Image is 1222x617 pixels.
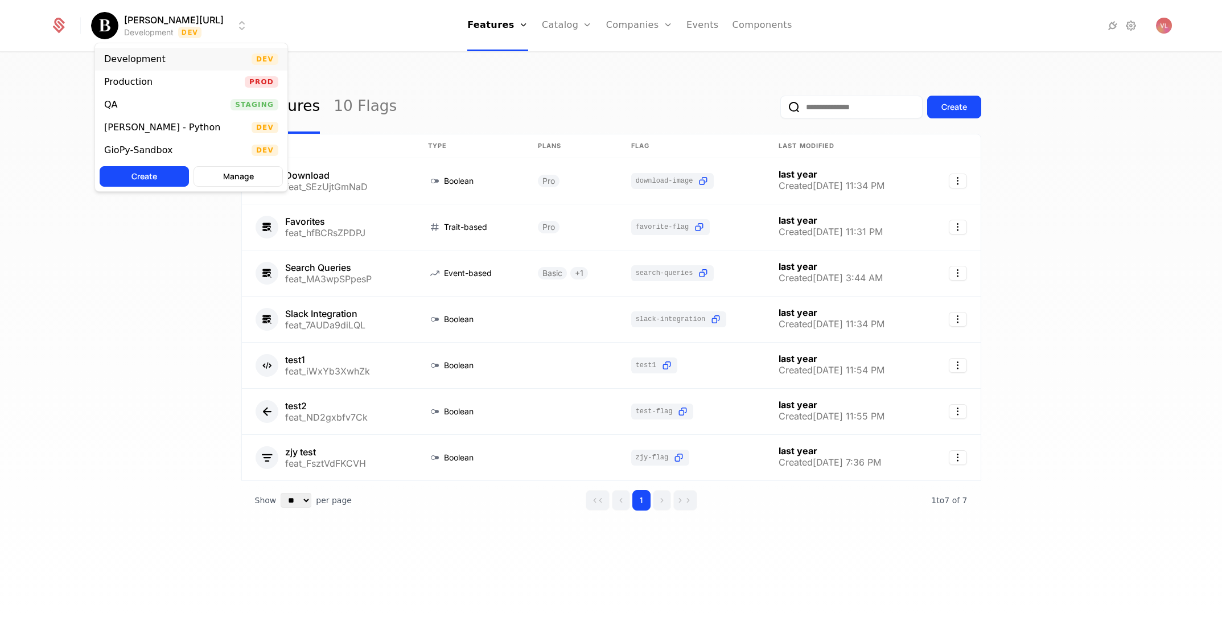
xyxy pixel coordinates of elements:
span: Staging [231,99,278,110]
button: Select action [949,404,967,419]
button: Select action [949,358,967,373]
span: Dev [252,54,278,65]
button: Select action [949,312,967,327]
button: Select action [949,174,967,188]
button: Select action [949,266,967,281]
span: Dev [252,122,278,133]
button: Manage [194,166,283,187]
div: QA [104,100,118,109]
button: Select action [949,450,967,465]
div: GioPy-Sandbox [104,146,172,155]
div: [PERSON_NAME] - Python [104,123,220,132]
button: Create [100,166,189,187]
div: Select environment [94,43,288,192]
button: Select action [949,220,967,235]
div: Development [104,55,166,64]
div: Production [104,77,153,87]
span: Prod [245,76,278,88]
span: Dev [252,145,278,156]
